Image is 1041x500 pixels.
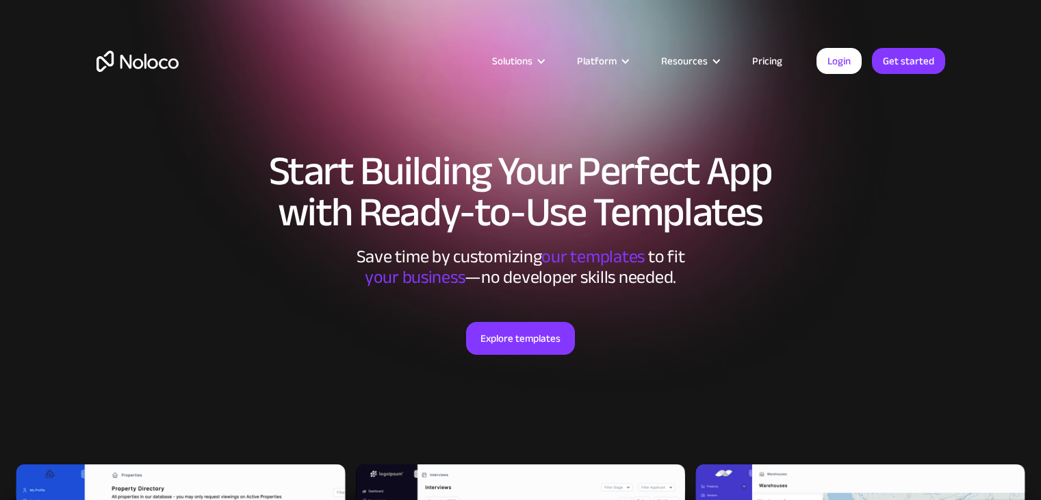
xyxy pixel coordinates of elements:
div: Platform [560,52,644,70]
div: Resources [661,52,708,70]
div: Resources [644,52,735,70]
div: Save time by customizing to fit ‍ —no developer skills needed. [316,247,726,288]
a: Login [817,48,862,74]
div: Solutions [475,52,560,70]
span: our templates [541,240,645,273]
a: Explore templates [466,322,575,355]
div: Solutions [492,52,532,70]
div: Platform [577,52,617,70]
span: your business [365,260,465,294]
h1: Start Building Your Perfect App with Ready-to-Use Templates [97,151,945,233]
a: home [97,51,179,72]
a: Get started [872,48,945,74]
a: Pricing [735,52,799,70]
